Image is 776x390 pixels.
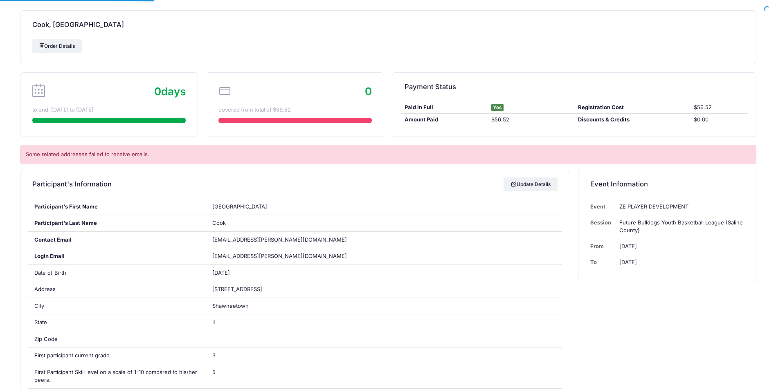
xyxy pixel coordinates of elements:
[212,352,216,359] span: 3
[28,364,206,388] div: First Participant Skill level on a scale of 1-10 compared to his/her peers.
[212,303,249,309] span: Shawneetown
[212,203,267,210] span: [GEOGRAPHIC_DATA]
[32,13,124,37] h4: Cook, [GEOGRAPHIC_DATA]
[590,199,615,215] td: Event
[212,252,347,260] span: [EMAIL_ADDRESS][PERSON_NAME][DOMAIN_NAME]
[405,75,456,99] h4: Payment Status
[590,238,615,254] td: From
[154,83,186,99] div: days
[615,238,744,254] td: [DATE]
[218,106,372,114] div: covered from total of $56.52
[365,85,372,98] span: 0
[28,314,206,331] div: State
[20,145,756,164] div: Some related addresses failed to receive emails.
[32,106,186,114] div: to end. [DATE] to [DATE]
[212,220,226,226] span: Cook
[574,116,690,124] div: Discounts & Credits
[212,269,230,276] span: [DATE]
[212,369,216,375] span: 5
[28,265,206,281] div: Date of Birth
[28,248,206,264] div: Login Email
[28,281,206,298] div: Address
[590,173,648,196] h4: Event Information
[28,298,206,314] div: City
[400,103,487,112] div: Paid in Full
[212,286,262,292] span: [STREET_ADDRESS]
[32,39,82,53] a: Order Details
[28,215,206,231] div: Participant's Last Name
[690,103,748,112] div: $56.52
[28,331,206,347] div: Zip Code
[28,232,206,248] div: Contact Email
[212,319,216,325] span: IL
[615,199,744,215] td: ZE PLAYER DEVELOPMENT
[28,347,206,364] div: First participant current grade
[615,254,744,270] td: [DATE]
[28,199,206,215] div: Participant's First Name
[154,85,161,98] span: 0
[590,215,615,239] td: Session
[615,215,744,239] td: Future Bulldogs Youth Basketball League (Saline County)
[487,116,574,124] div: $56.52
[574,103,690,112] div: Registration Cost
[590,254,615,270] td: To
[690,116,748,124] div: $0.00
[491,104,504,111] span: Yes
[400,116,487,124] div: Amount Paid
[212,236,347,243] span: [EMAIL_ADDRESS][PERSON_NAME][DOMAIN_NAME]
[32,173,112,196] h4: Participant's Information
[504,177,558,191] a: Update Details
